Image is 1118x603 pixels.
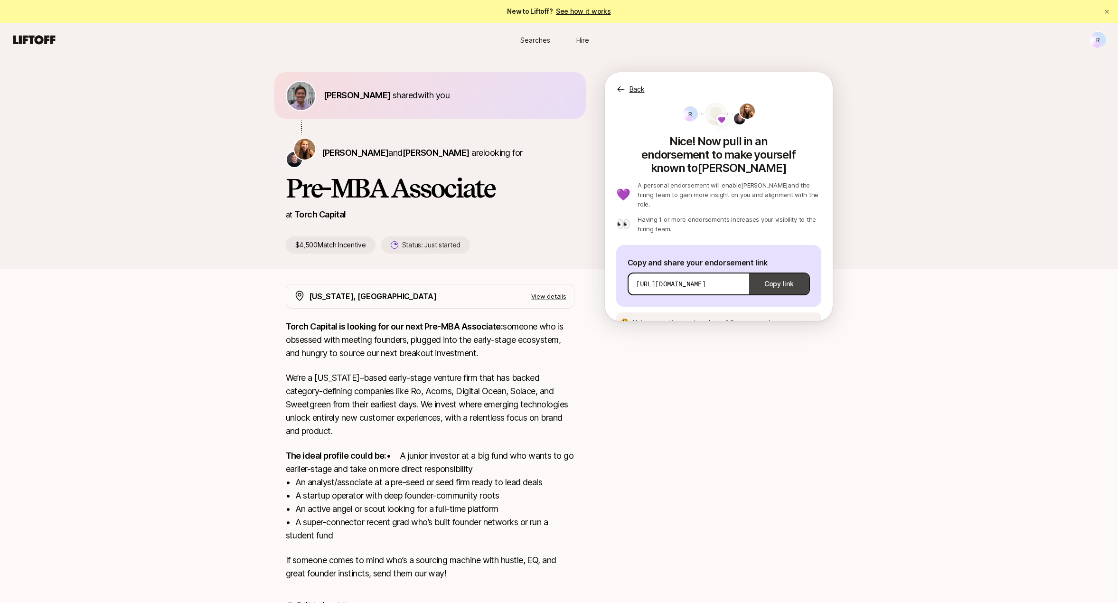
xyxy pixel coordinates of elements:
[424,241,460,249] span: Just started
[294,209,346,219] a: Torch Capital
[556,7,611,15] a: See how it works
[740,104,755,119] img: Katie Reiner
[616,189,630,200] p: 💜
[418,90,450,100] span: with you
[287,82,315,110] img: 6a789d04_5a2c_4d90_89c3_1844cea13251.jpg
[628,256,810,269] p: Copy and share your endorsement link
[699,113,729,114] img: dotted-line.svg
[287,152,302,167] img: Christopher Harper
[633,318,800,327] p: Not sure what to say when sharing?
[531,292,566,301] p: View details
[294,139,315,160] img: Katie Reiner
[402,239,460,251] p: Status:
[324,90,391,100] span: [PERSON_NAME]
[730,319,801,326] span: See an example message
[322,148,389,158] span: [PERSON_NAME]
[727,113,758,114] img: dotted-line.svg
[705,103,727,125] img: avatar-url
[322,146,523,160] p: are looking for
[576,35,589,45] span: Hire
[286,321,503,331] strong: Torch Capital is looking for our next Pre-MBA Associate:
[1090,31,1107,48] button: R
[286,451,386,461] strong: The ideal profile could be:
[559,31,607,49] a: Hire
[734,113,745,124] img: Christopher Harper
[636,279,706,289] p: [URL][DOMAIN_NAME]
[286,236,376,254] p: $4,500 Match Incentive
[286,449,574,542] p: • A junior investor at a big fund who wants to go earlier-stage and take on more direct responsib...
[616,218,630,230] p: 👀
[520,35,550,45] span: Searches
[286,208,292,221] p: at
[512,31,559,49] a: Searches
[688,108,692,120] p: R
[629,84,645,95] p: Back
[1096,34,1100,46] p: R
[616,131,821,175] p: Nice! Now pull in an endorsement to make yourself known to [PERSON_NAME]
[309,290,437,302] p: [US_STATE], [GEOGRAPHIC_DATA]
[286,320,574,360] p: someone who is obsessed with meeting founders, plugged into the early-stage ecosystem, and hungry...
[638,180,821,209] p: A personal endorsement will enable [PERSON_NAME] and the hiring team to gain more insight on you ...
[638,215,821,234] p: Having 1 or more endorsements increases your visibility to the hiring team.
[403,148,470,158] span: [PERSON_NAME]
[286,371,574,438] p: We’re a [US_STATE]–based early-stage venture firm that has backed category-defining companies lik...
[286,554,574,580] p: If someone comes to mind who’s a sourcing machine with hustle, EQ, and great founder instincts, s...
[388,148,469,158] span: and
[749,271,808,297] button: Copy link
[286,174,574,202] h1: Pre-MBA Associate
[324,89,454,102] p: shared
[718,114,725,125] span: 💜
[620,319,629,326] p: 🤔
[507,6,611,17] span: New to Liftoff?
